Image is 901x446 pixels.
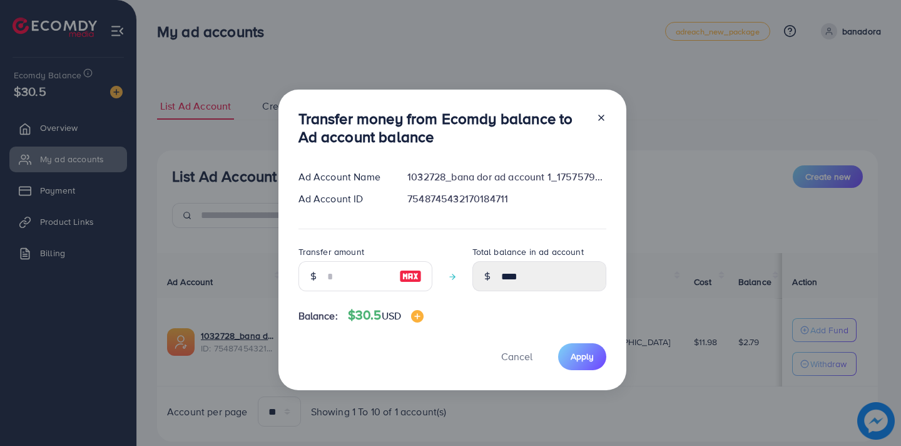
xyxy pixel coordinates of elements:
h3: Transfer money from Ecomdy balance to Ad account balance [298,110,586,146]
div: Ad Account ID [288,192,398,206]
div: Ad Account Name [288,170,398,184]
h4: $30.5 [348,308,424,323]
img: image [411,310,424,323]
button: Apply [558,343,606,370]
div: 1032728_bana dor ad account 1_1757579407255 [397,170,616,184]
span: Balance: [298,309,338,323]
label: Total balance in ad account [472,246,584,258]
div: 7548745432170184711 [397,192,616,206]
span: USD [382,309,401,323]
label: Transfer amount [298,246,364,258]
button: Cancel [486,343,548,370]
span: Apply [571,350,594,363]
img: image [399,269,422,284]
span: Cancel [501,350,532,363]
